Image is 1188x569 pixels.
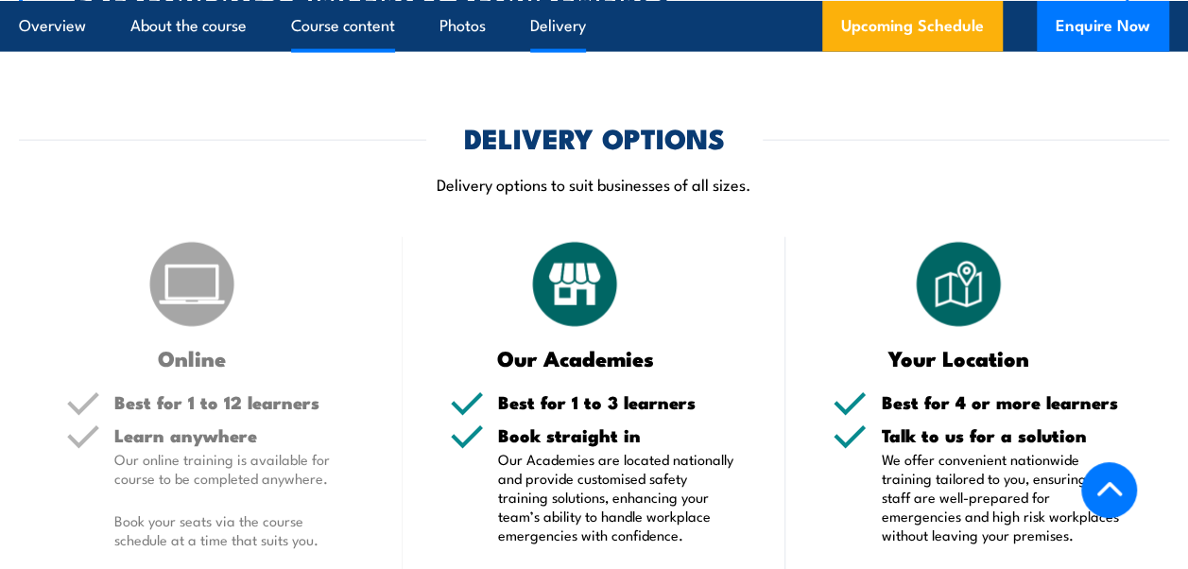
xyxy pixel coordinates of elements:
h3: Your Location [833,347,1084,369]
h5: Learn anywhere [114,426,355,444]
h5: Best for 1 to 3 learners [498,393,739,411]
p: We offer convenient nationwide training tailored to you, ensuring your staff are well-prepared fo... [881,450,1122,544]
h5: Best for 4 or more learners [881,393,1122,411]
h3: Our Academies [450,347,701,369]
h3: Online [66,347,318,369]
p: Delivery options to suit businesses of all sizes. [19,173,1169,195]
h2: DELIVERY OPTIONS [464,125,725,149]
h5: Best for 1 to 12 learners [114,393,355,411]
h5: Talk to us for a solution [881,426,1122,444]
p: Book your seats via the course schedule at a time that suits you. [114,511,355,549]
h5: Book straight in [498,426,739,444]
p: Our Academies are located nationally and provide customised safety training solutions, enhancing ... [498,450,739,544]
p: Our online training is available for course to be completed anywhere. [114,450,355,488]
